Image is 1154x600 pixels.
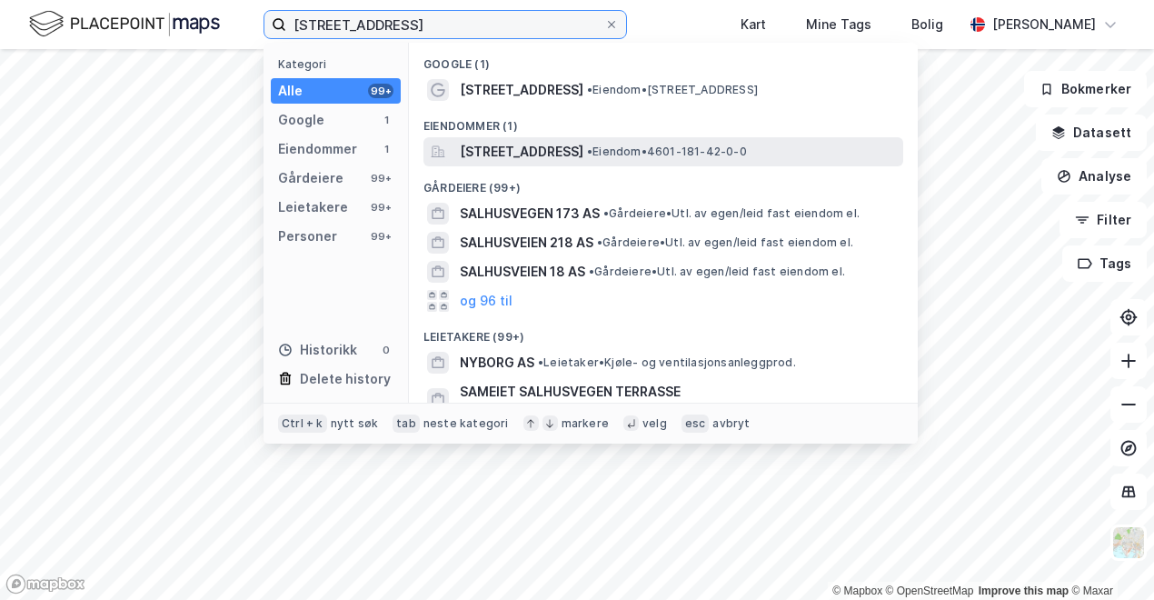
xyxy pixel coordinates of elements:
div: [PERSON_NAME] [992,14,1096,35]
span: SALHUSVEIEN 18 AS [460,261,585,283]
button: Tags [1062,245,1147,282]
button: Analyse [1041,158,1147,195]
span: Gårdeiere • Utl. av egen/leid fast eiendom el. [597,235,853,250]
div: 99+ [368,171,393,185]
span: • [538,355,543,369]
span: Eiendom • [STREET_ADDRESS] [587,83,758,97]
span: Gårdeiere • Utl. av egen/leid fast eiendom el. [603,206,860,221]
div: Eiendommer (1) [409,105,918,137]
span: [STREET_ADDRESS] [460,79,583,101]
div: Ctrl + k [278,415,327,433]
div: Kart [741,14,766,35]
div: Kontrollprogram for chat [1063,513,1154,600]
a: Mapbox [832,585,882,597]
div: Mine Tags [806,14,871,35]
span: • [603,206,609,220]
span: • [597,235,602,249]
button: Datasett [1036,115,1147,151]
div: Gårdeiere (99+) [409,166,918,199]
a: Mapbox homepage [5,574,85,595]
span: Eiendom • 4601-181-42-0-0 [587,145,747,159]
div: avbryt [712,416,750,431]
div: Delete history [300,368,391,390]
span: • [587,145,592,158]
div: 0 [379,343,393,357]
span: [STREET_ADDRESS] [460,141,583,163]
div: Gårdeiere [278,167,343,189]
div: 99+ [368,84,393,98]
div: Eiendommer [278,138,357,160]
div: markere [562,416,609,431]
span: Leietaker • Kjøle- og ventilasjonsanleggprod. [538,355,796,370]
span: Gårdeiere • Utl. av egen/leid fast eiendom el. [589,265,845,279]
button: og 96 til [460,290,512,312]
span: • [589,265,594,278]
input: Søk på adresse, matrikkel, gårdeiere, leietakere eller personer [286,11,604,38]
a: Improve this map [979,585,1069,597]
img: logo.f888ab2527a4732fd821a326f86c7f29.svg [29,8,220,40]
div: Personer [278,225,337,247]
button: Bokmerker [1024,71,1147,107]
a: OpenStreetMap [886,585,974,597]
span: SALHUSVEIEN 218 AS [460,232,593,254]
div: velg [642,416,667,431]
span: SALHUSVEGEN 173 AS [460,203,600,225]
div: tab [393,415,420,433]
div: Google [278,109,324,131]
div: Historikk [278,339,357,361]
div: Bolig [911,14,943,35]
div: 1 [379,113,393,127]
div: neste kategori [423,416,509,431]
div: Kategori [278,57,401,71]
span: NYBORG AS [460,352,534,374]
div: nytt søk [331,416,379,431]
div: 1 [379,142,393,156]
div: Google (1) [409,43,918,75]
div: esc [681,415,710,433]
iframe: Chat Widget [1063,513,1154,600]
span: SAMEIET SALHUSVEGEN TERRASSE [460,381,896,403]
div: Alle [278,80,303,102]
div: Leietakere (99+) [409,315,918,348]
div: 99+ [368,229,393,244]
div: 99+ [368,200,393,215]
div: Leietakere [278,196,348,218]
button: Filter [1059,202,1147,238]
span: • [587,83,592,96]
